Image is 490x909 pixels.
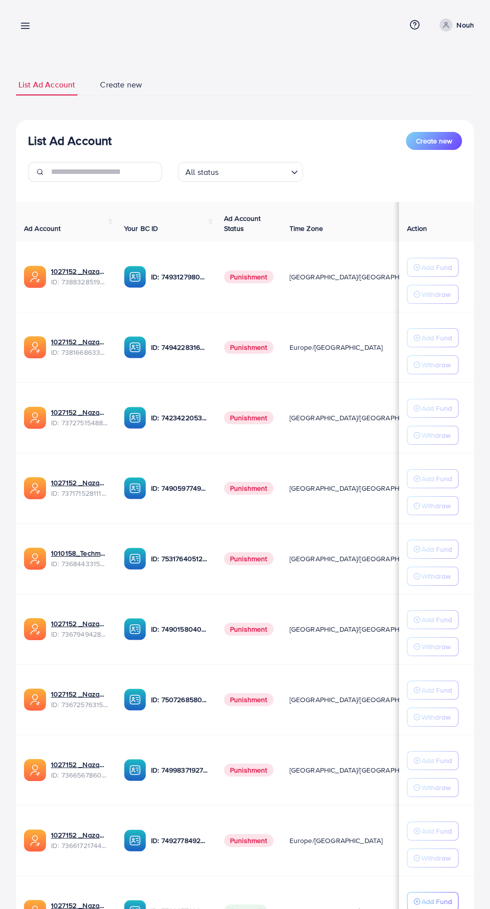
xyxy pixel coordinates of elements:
img: ic-ba-acc.ded83a64.svg [124,548,146,570]
h3: List Ad Account [28,133,111,148]
img: ic-ads-acc.e4c84228.svg [24,407,46,429]
span: [GEOGRAPHIC_DATA]/[GEOGRAPHIC_DATA] [289,272,428,282]
span: [GEOGRAPHIC_DATA]/[GEOGRAPHIC_DATA] [289,483,428,493]
p: Add Fund [421,332,452,344]
a: 1027152 _Nazaagency_018 [51,830,108,840]
span: Action [407,223,427,233]
img: ic-ba-acc.ded83a64.svg [124,689,146,711]
img: ic-ba-acc.ded83a64.svg [124,407,146,429]
p: Withdraw [421,570,450,582]
img: ic-ba-acc.ded83a64.svg [124,830,146,852]
p: ID: 7499837192777400321 [151,764,208,776]
span: Punishment [224,552,273,565]
a: 1027152 _Nazaagency_04 [51,478,108,488]
a: 1027152 _Nazaagency_003 [51,619,108,629]
img: ic-ads-acc.e4c84228.svg [24,477,46,499]
span: Time Zone [289,223,323,233]
button: Withdraw [407,708,458,727]
span: Ad Account [24,223,61,233]
div: <span class='underline'>1027152 _Nazaagency_016</span></br>7367257631523782657 [51,689,108,710]
span: Create new [100,79,142,90]
p: Withdraw [421,711,450,723]
span: Europe/[GEOGRAPHIC_DATA] [289,342,383,352]
p: ID: 7531764051207716871 [151,553,208,565]
span: Punishment [224,623,273,636]
button: Add Fund [407,469,458,488]
button: Add Fund [407,399,458,418]
p: Add Fund [421,825,452,837]
button: Add Fund [407,610,458,629]
div: <span class='underline'>1027152 _Nazaagency_019</span></br>7388328519014645761 [51,266,108,287]
span: ID: 7366172174454882305 [51,841,108,851]
span: [GEOGRAPHIC_DATA]/[GEOGRAPHIC_DATA] [289,695,428,705]
a: 1010158_Techmanistan pk acc_1715599413927 [51,548,108,558]
img: ic-ads-acc.e4c84228.svg [24,830,46,852]
button: Add Fund [407,540,458,559]
span: ID: 7381668633665093648 [51,347,108,357]
span: Europe/[GEOGRAPHIC_DATA] [289,836,383,846]
button: Withdraw [407,285,458,304]
button: Withdraw [407,849,458,868]
button: Withdraw [407,637,458,656]
p: Withdraw [421,782,450,794]
div: <span class='underline'>1027152 _Nazaagency_023</span></br>7381668633665093648 [51,337,108,357]
span: Punishment [224,764,273,777]
p: Withdraw [421,641,450,653]
p: Nouh [456,19,474,31]
p: Add Fund [421,261,452,273]
img: ic-ads-acc.e4c84228.svg [24,548,46,570]
div: <span class='underline'>1027152 _Nazaagency_007</span></br>7372751548805726224 [51,407,108,428]
p: Add Fund [421,896,452,908]
span: Punishment [224,411,273,424]
span: Punishment [224,834,273,847]
p: ID: 7492778492849930241 [151,835,208,847]
span: Punishment [224,482,273,495]
span: Punishment [224,693,273,706]
span: ID: 7371715281112170513 [51,488,108,498]
span: Ad Account Status [224,213,261,233]
a: 1027152 _Nazaagency_023 [51,337,108,347]
span: Punishment [224,341,273,354]
span: [GEOGRAPHIC_DATA]/[GEOGRAPHIC_DATA] [289,554,428,564]
a: 1027152 _Nazaagency_0051 [51,760,108,770]
span: List Ad Account [18,79,75,90]
button: Withdraw [407,496,458,515]
img: ic-ba-acc.ded83a64.svg [124,618,146,640]
button: Withdraw [407,426,458,445]
span: ID: 7366567860828749825 [51,770,108,780]
button: Create new [406,132,462,150]
span: ID: 7367257631523782657 [51,700,108,710]
img: ic-ads-acc.e4c84228.svg [24,759,46,781]
button: Add Fund [407,681,458,700]
img: ic-ba-acc.ded83a64.svg [124,266,146,288]
img: ic-ba-acc.ded83a64.svg [124,759,146,781]
p: Add Fund [421,684,452,696]
img: ic-ads-acc.e4c84228.svg [24,618,46,640]
div: <span class='underline'>1027152 _Nazaagency_0051</span></br>7366567860828749825 [51,760,108,780]
p: ID: 7507268580682137618 [151,694,208,706]
p: ID: 7490158040596217873 [151,623,208,635]
a: 1027152 _Nazaagency_016 [51,689,108,699]
span: ID: 7367949428067450896 [51,629,108,639]
input: Search for option [222,163,287,179]
div: <span class='underline'>1027152 _Nazaagency_04</span></br>7371715281112170513 [51,478,108,498]
span: ID: 7372751548805726224 [51,418,108,428]
p: Withdraw [421,429,450,441]
button: Add Fund [407,822,458,841]
p: Add Fund [421,543,452,555]
span: Create new [416,136,452,146]
img: ic-ba-acc.ded83a64.svg [124,336,146,358]
p: Withdraw [421,500,450,512]
img: ic-ads-acc.e4c84228.svg [24,689,46,711]
div: Search for option [178,162,303,182]
button: Add Fund [407,258,458,277]
a: 1027152 _Nazaagency_019 [51,266,108,276]
p: ID: 7494228316518858759 [151,341,208,353]
p: Withdraw [421,359,450,371]
span: [GEOGRAPHIC_DATA]/[GEOGRAPHIC_DATA] [289,624,428,634]
span: Punishment [224,270,273,283]
p: ID: 7493127980932333584 [151,271,208,283]
img: ic-ads-acc.e4c84228.svg [24,336,46,358]
span: Your BC ID [124,223,158,233]
span: [GEOGRAPHIC_DATA]/[GEOGRAPHIC_DATA] [289,765,428,775]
